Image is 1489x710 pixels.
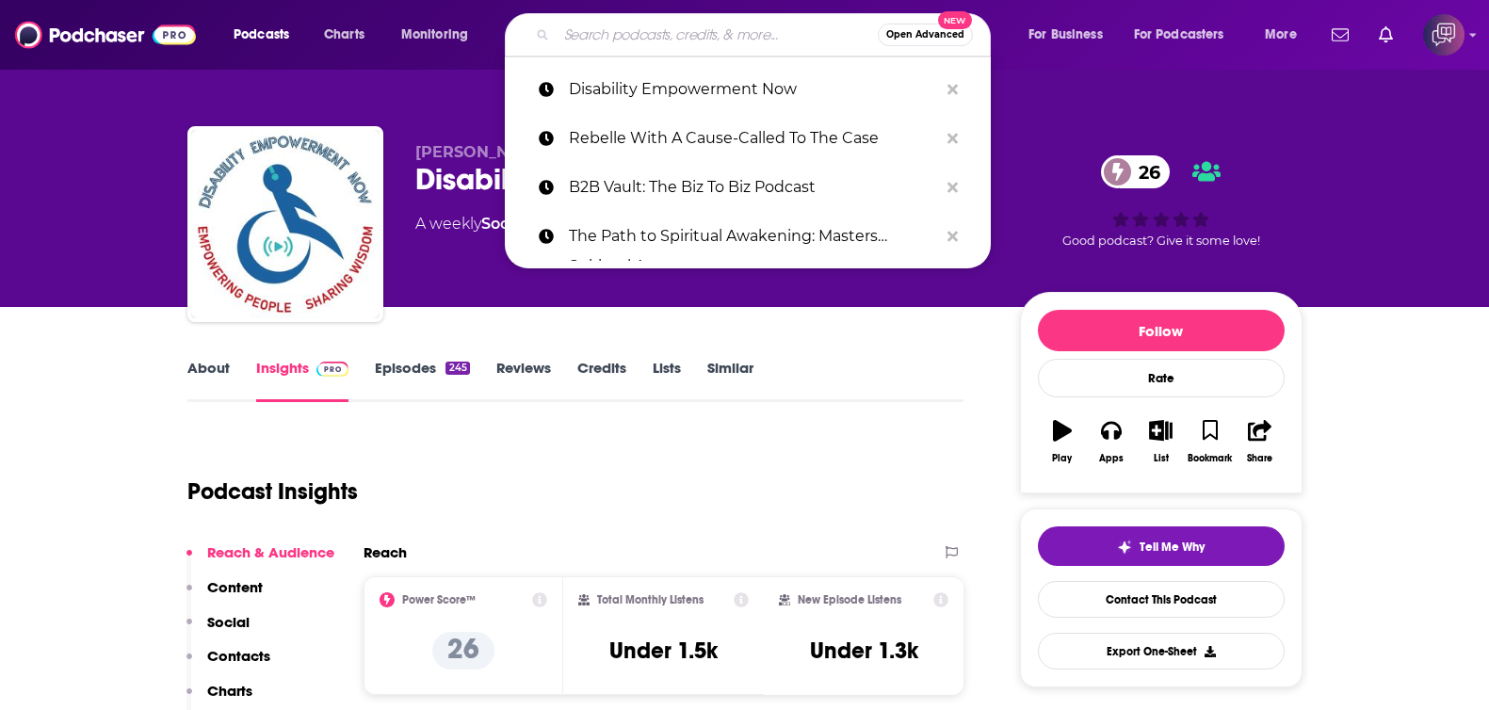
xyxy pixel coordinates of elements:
span: 26 [1120,155,1170,188]
button: open menu [1252,20,1320,50]
span: Charts [324,22,364,48]
div: 245 [445,362,469,375]
button: tell me why sparkleTell Me Why [1038,526,1285,566]
h2: Total Monthly Listens [597,593,704,606]
a: About [187,359,230,402]
a: InsightsPodchaser Pro [256,359,349,402]
a: Reviews [496,359,551,402]
p: Charts [207,682,252,700]
p: 26 [432,632,494,670]
button: Open AdvancedNew [878,24,973,46]
button: open menu [1015,20,1126,50]
a: Similar [707,359,753,402]
div: Bookmark [1188,453,1232,464]
button: Contacts [186,647,270,682]
a: Charts [312,20,376,50]
a: Disability Empowerment Now [505,65,991,114]
p: Content [207,578,263,596]
span: New [938,11,972,29]
div: Share [1247,453,1272,464]
div: Apps [1099,453,1124,464]
p: B2B Vault: The Biz To Biz Podcast [569,163,938,212]
a: Credits [577,359,626,402]
img: User Profile [1423,14,1465,56]
a: Society [481,215,538,233]
p: Social [207,613,250,631]
span: Podcasts [234,22,289,48]
div: Play [1052,453,1072,464]
span: Tell Me Why [1140,540,1205,555]
a: Show notifications dropdown [1371,19,1400,51]
a: 26 [1101,155,1170,188]
span: Good podcast? Give it some love! [1062,234,1260,248]
p: Disability Empowerment Now [569,65,938,114]
div: Rate [1038,359,1285,397]
a: Lists [653,359,681,402]
p: Reach & Audience [207,543,334,561]
h3: Under 1.5k [609,637,718,665]
a: Episodes245 [375,359,469,402]
img: Podchaser - Follow, Share and Rate Podcasts [15,17,196,53]
p: The Path to Spiritual Awakening: Masters Spiritual Awareness [569,212,938,261]
a: Contact This Podcast [1038,581,1285,618]
h2: New Episode Listens [798,593,901,606]
a: B2B Vault: The Biz To Biz Podcast [505,163,991,212]
button: Reach & Audience [186,543,334,578]
button: open menu [1122,20,1252,50]
input: Search podcasts, credits, & more... [557,20,878,50]
span: Open Advanced [886,30,964,40]
p: Rebelle With A Cause-Called To The Case [569,114,938,163]
button: Apps [1087,408,1136,476]
button: open menu [388,20,493,50]
img: tell me why sparkle [1117,540,1132,555]
button: Bookmark [1186,408,1235,476]
span: For Podcasters [1134,22,1224,48]
h1: Podcast Insights [187,477,358,506]
button: Show profile menu [1423,14,1465,56]
a: Show notifications dropdown [1324,19,1356,51]
button: Share [1235,408,1284,476]
button: Play [1038,408,1087,476]
h2: Reach [364,543,407,561]
p: Contacts [207,647,270,665]
button: Export One-Sheet [1038,633,1285,670]
img: Podchaser Pro [316,362,349,377]
a: Rebelle With A Cause-Called To The Case [505,114,991,163]
img: Disability Empowerment Now [191,130,380,318]
span: Logged in as corioliscompany [1423,14,1465,56]
div: 26Good podcast? Give it some love! [1020,143,1303,260]
div: List [1154,453,1169,464]
span: Monitoring [401,22,468,48]
span: More [1265,22,1297,48]
button: Social [186,613,250,648]
span: For Business [1028,22,1103,48]
button: open menu [220,20,314,50]
button: Content [186,578,263,613]
a: The Path to Spiritual Awakening: Masters Spiritual Awareness [505,212,991,261]
h2: Power Score™ [402,593,476,606]
h3: Under 1.3k [810,637,918,665]
span: [PERSON_NAME] [415,143,550,161]
button: List [1136,408,1185,476]
div: A weekly podcast [415,213,733,235]
div: Search podcasts, credits, & more... [523,13,1009,56]
button: Follow [1038,310,1285,351]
